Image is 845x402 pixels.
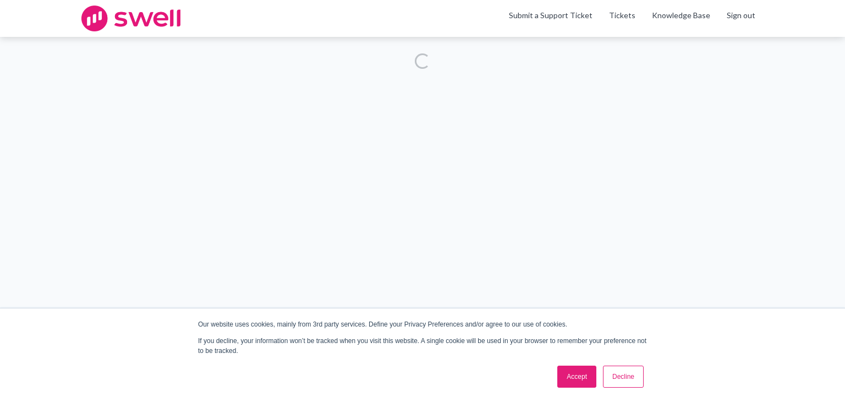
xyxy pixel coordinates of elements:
[557,366,596,388] a: Accept
[198,319,647,329] p: Our website uses cookies, mainly from 3rd party services. Define your Privacy Preferences and/or ...
[603,366,644,388] a: Decline
[727,10,755,21] a: Sign out
[652,10,710,21] a: Knowledge Base
[601,10,764,28] div: Navigation Menu
[81,6,180,31] img: swell
[415,53,430,69] div: Loading...
[609,10,635,21] a: Tickets
[501,10,764,28] ul: Main menu
[501,10,764,28] nav: Swell CX Support
[198,336,647,356] p: If you decline, your information won’t be tracked when you visit this website. A single cookie wi...
[509,10,592,20] a: Submit a Support Ticket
